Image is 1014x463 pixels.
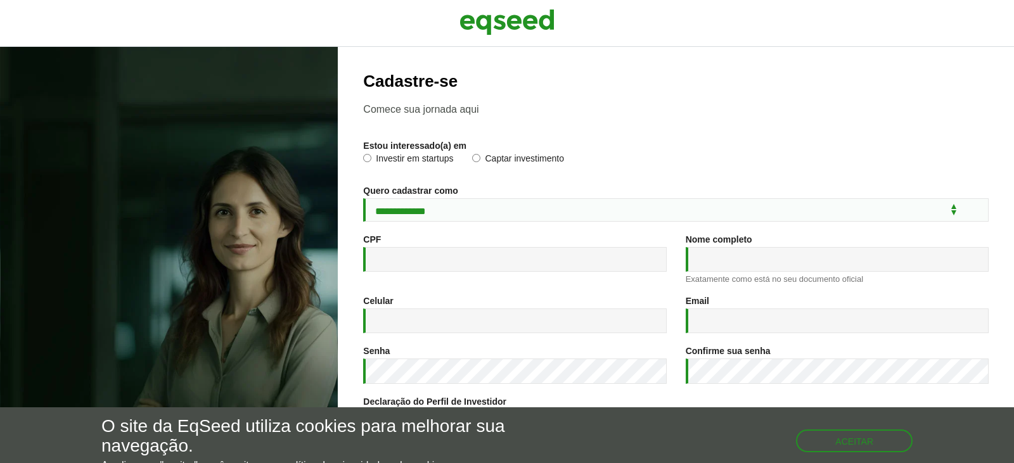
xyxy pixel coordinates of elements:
[101,417,588,456] h5: O site da EqSeed utiliza cookies para melhorar sua navegação.
[363,235,381,244] label: CPF
[363,186,458,195] label: Quero cadastrar como
[363,72,989,91] h2: Cadastre-se
[363,141,466,150] label: Estou interessado(a) em
[686,235,752,244] label: Nome completo
[686,275,989,283] div: Exatamente como está no seu documento oficial
[363,296,393,305] label: Celular
[363,397,506,406] label: Declaração do Perfil de Investidor
[459,6,555,38] img: EqSeed Logo
[363,103,989,115] p: Comece sua jornada aqui
[363,154,371,162] input: Investir em startups
[472,154,564,167] label: Captar investimento
[796,429,913,452] button: Aceitar
[363,346,390,355] label: Senha
[686,296,709,305] label: Email
[363,154,453,167] label: Investir em startups
[472,154,480,162] input: Captar investimento
[686,346,771,355] label: Confirme sua senha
